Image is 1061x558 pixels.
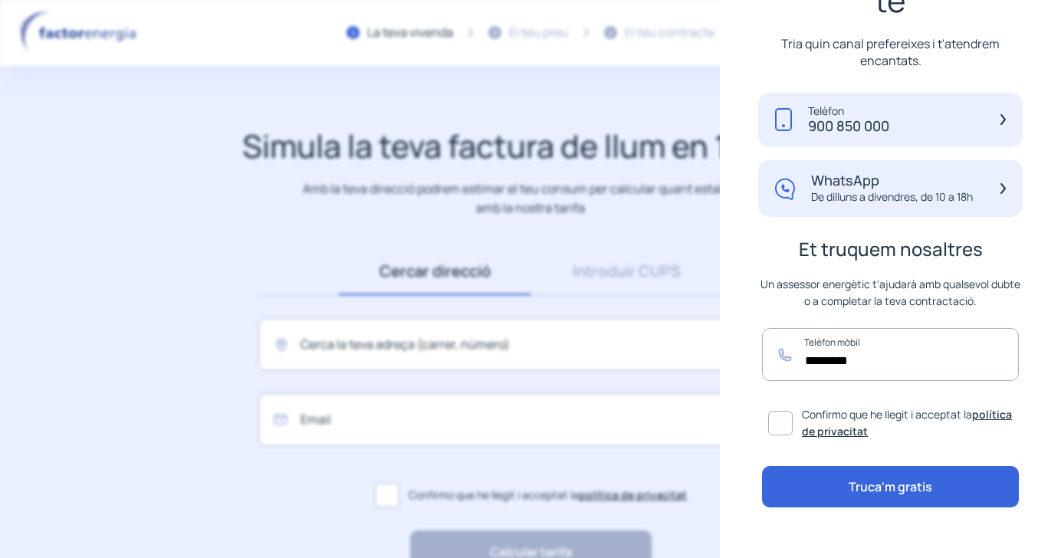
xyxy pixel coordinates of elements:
[242,127,820,165] h1: Simula la teva factura de llum en 1 minut
[367,23,453,43] div: La teva vivenda
[625,23,714,43] div: El teu contracte
[758,241,1023,258] p: Et truquem nosaltres
[758,35,1023,69] p: Tria quin canal prefereixes i t'atendrem encantats.
[15,11,146,55] img: logo factor
[300,179,762,217] p: Amb la teva direcció podrem estimar el teu consum per calcular quant estalviaries amb la nostra t...
[509,23,569,43] div: El teu preu
[808,118,889,135] p: 900 850 000
[758,276,1023,310] p: Un assessor energètic t'ajudarà amb qualsevol dubte o a completar la teva contractació.
[762,466,1019,507] button: Truca'm gratis
[409,487,687,504] span: Confirmo que he llegit i acceptat la
[802,406,1013,441] span: Confirmo que he llegit i acceptat la
[811,189,973,205] p: De dilluns a divendres, de 10 a 18h
[339,248,530,295] a: Cercar direcció
[530,248,722,295] a: Introduir CUPS
[811,172,973,189] p: WhatsApp
[808,105,889,118] p: Telèfon
[579,487,687,502] a: política de privacitat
